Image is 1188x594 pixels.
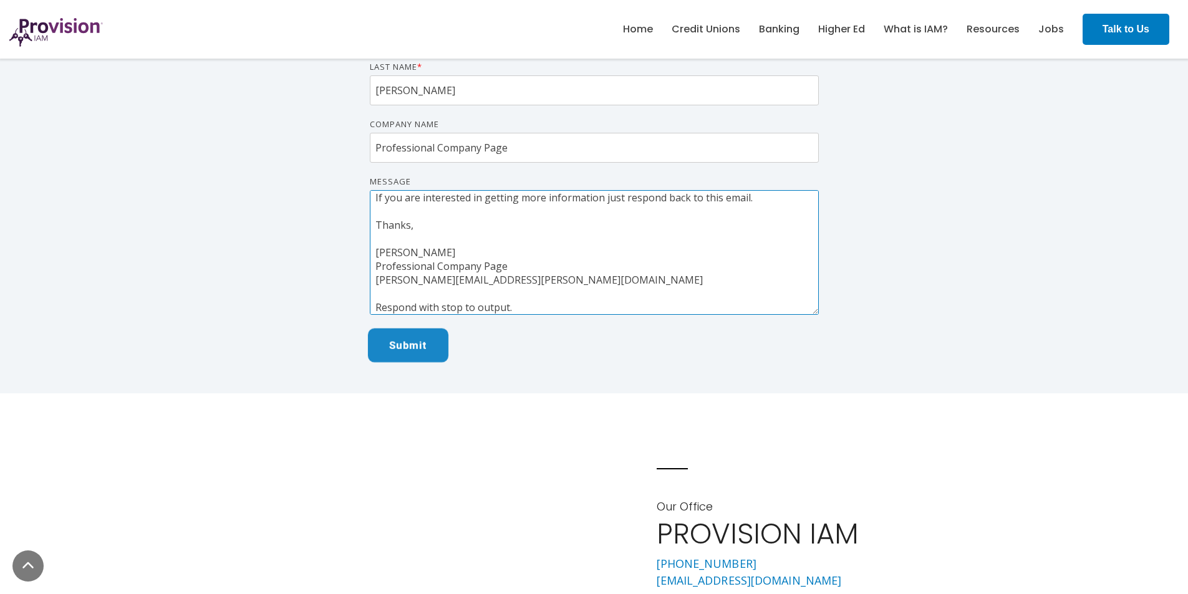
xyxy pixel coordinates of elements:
a: Jobs [1038,19,1064,40]
span: Last name [370,61,417,72]
span: Message [370,176,411,187]
h2: PROVISION IAM [657,519,1126,550]
a: Higher Ed [818,19,865,40]
a: Banking [759,19,799,40]
a: Talk to Us [1083,14,1169,45]
a: [EMAIL_ADDRESS][DOMAIN_NAME] [657,573,842,588]
strong: Talk to Us [1103,24,1149,34]
a: Resources [967,19,1020,40]
a: Home [623,19,653,40]
img: ProvisionIAM-Logo-Purple [9,18,103,47]
h6: Our Office [657,501,1126,513]
a: [PHONE_NUMBER] [657,556,756,571]
textarea: Wikipedia is considered to be the World’s most significant tool for reference material. The Wiki ... [370,190,819,315]
input: Submit [367,328,448,363]
a: Credit Unions [672,19,740,40]
nav: menu [614,9,1073,49]
a: What is IAM? [884,19,948,40]
span: Company name [370,118,439,130]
